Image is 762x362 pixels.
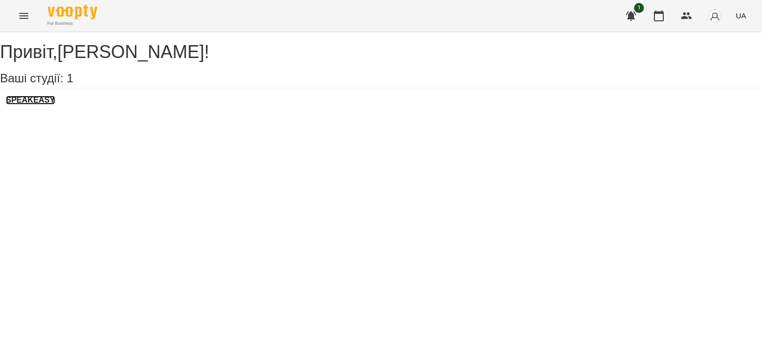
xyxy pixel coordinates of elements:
a: SPEAKEASY [6,96,55,105]
img: Voopty Logo [48,5,97,19]
span: 1 [66,71,73,85]
button: Menu [12,4,36,28]
img: avatar_s.png [708,9,722,23]
span: UA [736,10,746,21]
button: UA [732,6,750,25]
span: 1 [634,3,644,13]
span: For Business [48,20,97,27]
